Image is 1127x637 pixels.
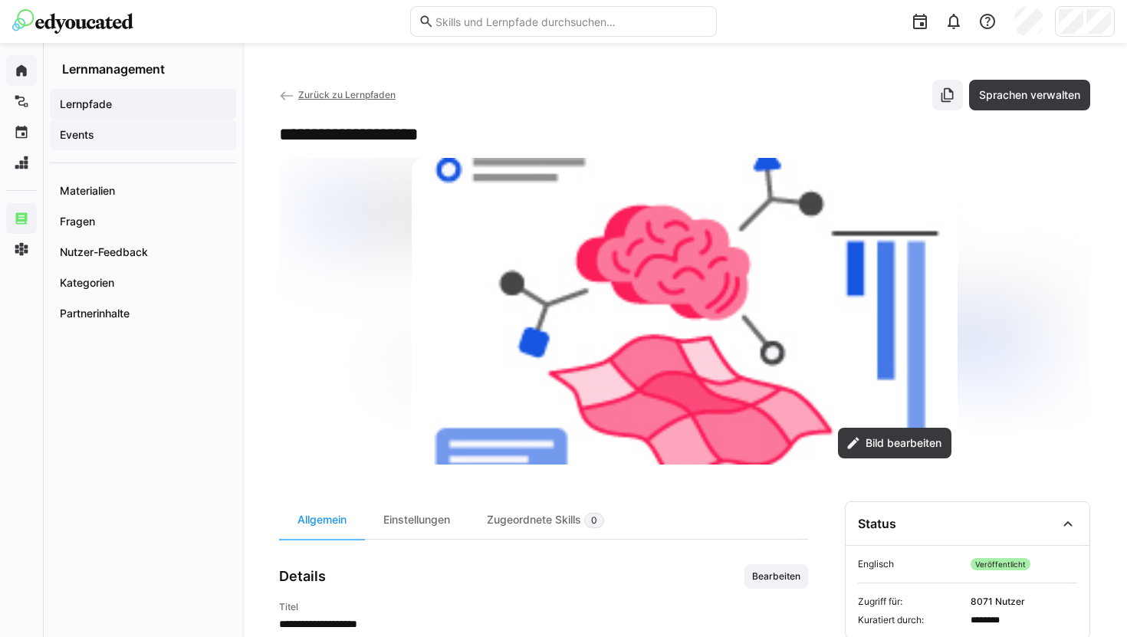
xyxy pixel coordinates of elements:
button: Sprachen verwalten [969,80,1090,110]
span: Kuratiert durch: [858,614,964,626]
div: Allgemein [279,501,365,539]
span: Zugriff für: [858,596,964,608]
span: 8071 Nutzer [971,596,1077,608]
div: Zugeordnete Skills [468,501,623,539]
span: Bearbeiten [751,570,802,583]
span: Englisch [858,558,964,570]
div: Einstellungen [365,501,468,539]
h3: Details [279,568,326,585]
span: Sprachen verwalten [977,87,1083,103]
span: Zurück zu Lernpfaden [298,89,396,100]
a: Zurück zu Lernpfaden [279,89,396,100]
span: 0 [591,514,597,527]
input: Skills und Lernpfade durchsuchen… [434,15,708,28]
div: Status [858,516,896,531]
span: Veröffentlicht [971,558,1030,570]
button: Bearbeiten [744,564,808,589]
span: Bild bearbeiten [863,435,944,451]
h4: Titel [279,601,808,613]
button: Bild bearbeiten [838,428,951,458]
